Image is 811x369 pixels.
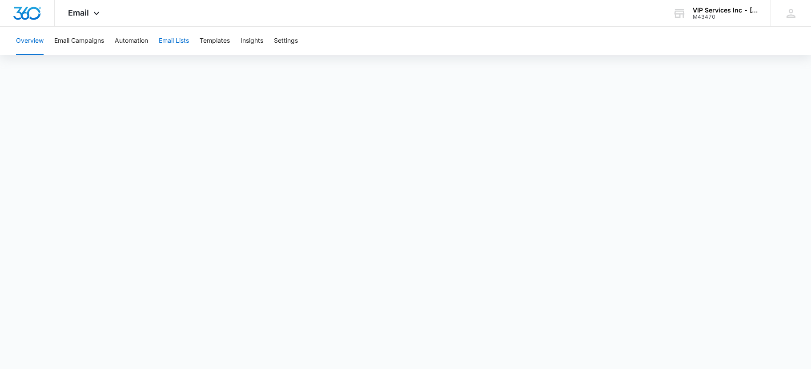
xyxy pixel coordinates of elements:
button: Email Campaigns [54,27,104,55]
span: Email [68,8,89,17]
button: Automation [115,27,148,55]
button: Overview [16,27,44,55]
button: Insights [241,27,263,55]
button: Email Lists [159,27,189,55]
div: account id [693,14,758,20]
div: account name [693,7,758,14]
button: Templates [200,27,230,55]
button: Settings [274,27,298,55]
